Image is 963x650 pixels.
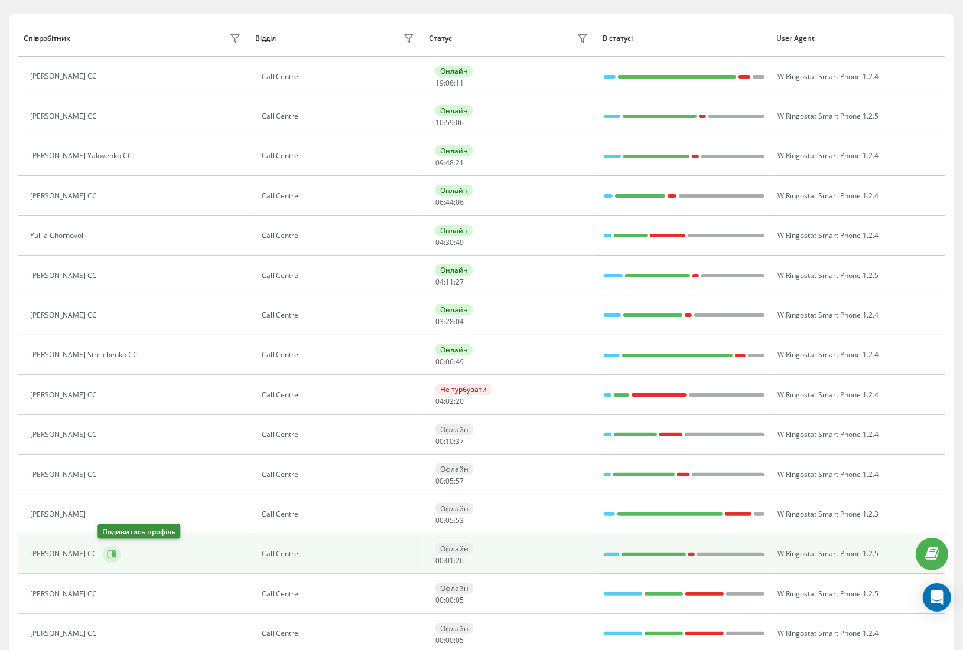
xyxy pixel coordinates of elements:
div: [PERSON_NAME] CC [30,629,100,638]
div: : : [435,557,464,565]
div: Офлайн [435,543,473,554]
div: : : [435,79,464,87]
div: Подивитись профіль [97,524,180,539]
span: 00 [435,595,444,605]
span: W Ringostat Smart Phone 1.2.4 [777,71,879,81]
span: 28 [445,316,454,326]
div: : : [435,517,464,525]
div: [PERSON_NAME] СС [30,471,100,479]
div: [PERSON_NAME] Strelchenko CC [30,351,141,359]
span: W Ringostat Smart Phone 1.2.3 [777,509,879,519]
span: 06 [445,78,454,88]
span: 27 [456,277,464,287]
span: 49 [456,357,464,367]
span: W Ringostat Smart Phone 1.2.5 [777,548,879,558]
div: Офлайн [435,463,473,475]
div: Співробітник [24,34,70,43]
div: Офлайн [435,623,473,634]
div: Open Intercom Messenger [923,583,951,612]
span: 04 [456,316,464,326]
span: W Ringostat Smart Phone 1.2.4 [777,628,879,638]
span: 53 [456,515,464,525]
div: Не турбувати [435,384,492,395]
span: W Ringostat Smart Phone 1.2.5 [777,111,879,121]
span: 06 [456,197,464,207]
div: Call Centre [262,471,417,479]
div: Офлайн [435,583,473,594]
span: 00 [435,556,444,566]
span: W Ringostat Smart Phone 1.2.4 [777,151,879,161]
div: Call Centre [262,391,417,399]
div: [PERSON_NAME] CC [30,430,100,439]
span: W Ringostat Smart Phone 1.2.4 [777,469,879,479]
div: : : [435,437,464,446]
div: User Agent [776,34,939,43]
span: 44 [445,197,454,207]
div: Yuliia Chornovol [30,231,86,240]
div: Call Centre [262,112,417,120]
div: : : [435,278,464,286]
div: [PERSON_NAME] CC [30,272,100,280]
div: Онлайн [435,185,473,196]
span: W Ringostat Smart Phone 1.2.4 [777,390,879,400]
div: : : [435,397,464,406]
span: 00 [445,357,454,367]
div: : : [435,318,464,326]
div: [PERSON_NAME] CC [30,550,100,558]
span: 05 [456,635,464,645]
div: Call Centre [262,351,417,359]
span: W Ringostat Smart Phone 1.2.5 [777,589,879,599]
div: Відділ [255,34,276,43]
span: 10 [445,436,454,446]
span: W Ringostat Smart Phone 1.2.4 [777,230,879,240]
div: : : [435,119,464,127]
div: Онлайн [435,66,473,77]
div: : : [435,636,464,645]
div: Call Centre [262,590,417,598]
span: 03 [435,316,444,326]
div: Call Centre [262,272,417,280]
div: Call Centre [262,311,417,319]
div: Call Centre [262,430,417,439]
span: 04 [435,277,444,287]
span: 05 [445,476,454,486]
div: Статус [429,34,452,43]
div: [PERSON_NAME] CC [30,391,100,399]
span: 00 [445,595,454,605]
span: 21 [456,158,464,168]
span: 48 [445,158,454,168]
div: В статусі [603,34,765,43]
div: [PERSON_NAME] Yalovenko CC [30,152,135,160]
span: 57 [456,476,464,486]
div: : : [435,198,464,207]
div: Call Centre [262,192,417,200]
div: Call Centre [262,73,417,81]
span: 05 [456,595,464,605]
div: Call Centre [262,550,417,558]
div: Онлайн [435,225,473,236]
div: Онлайн [435,344,473,355]
span: W Ringostat Smart Phone 1.2.4 [777,429,879,439]
div: [PERSON_NAME] [30,510,89,518]
span: 20 [456,396,464,406]
div: Онлайн [435,264,473,276]
div: [PERSON_NAME] CC [30,112,100,120]
div: Call Centre [262,152,417,160]
span: 30 [445,237,454,247]
span: 26 [456,556,464,566]
span: 49 [456,237,464,247]
span: 09 [435,158,444,168]
div: [PERSON_NAME] CC [30,590,100,598]
span: 11 [445,277,454,287]
div: Офлайн [435,424,473,435]
div: Офлайн [435,503,473,514]
div: Онлайн [435,105,473,116]
span: W Ringostat Smart Phone 1.2.4 [777,350,879,360]
span: W Ringostat Smart Phone 1.2.5 [777,270,879,280]
div: : : [435,239,464,247]
span: 00 [435,476,444,486]
div: Call Centre [262,629,417,638]
span: 37 [456,436,464,446]
span: W Ringostat Smart Phone 1.2.4 [777,310,879,320]
span: 59 [445,117,454,128]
